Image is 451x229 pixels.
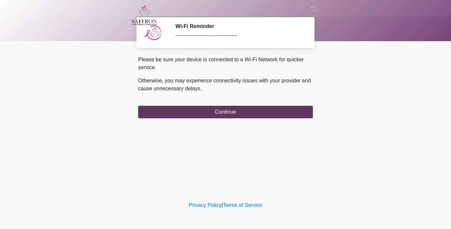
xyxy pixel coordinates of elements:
[223,202,262,208] a: Terms of Service
[132,5,157,25] img: Saffron Laser Aesthetics and Medical Spa Logo
[189,202,222,208] a: Privacy Policy
[138,106,313,118] button: Continue
[175,32,303,40] div: ~~~~~~~~~~~~~~~~~~~~
[200,86,202,91] span: .
[143,23,163,43] img: Agent Avatar
[138,77,313,93] p: Otherwise, you may experience connectivity issues with your provider and cause unnecessary delays
[138,56,313,72] p: Please be sure your device is connected to a Wi-Fi Network for quicker service.
[222,202,223,208] a: |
